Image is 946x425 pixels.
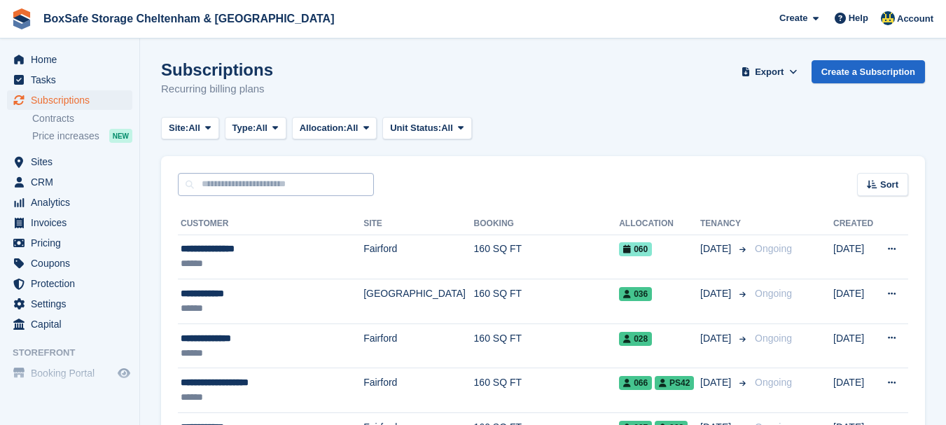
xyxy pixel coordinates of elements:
td: [DATE] [833,368,877,413]
span: Sites [31,152,115,172]
span: Unit Status: [390,121,441,135]
span: Capital [31,314,115,334]
a: menu [7,253,132,273]
span: Ongoing [755,333,792,344]
button: Export [739,60,800,83]
a: BoxSafe Storage Cheltenham & [GEOGRAPHIC_DATA] [38,7,340,30]
span: All [256,121,267,135]
span: Help [849,11,868,25]
th: Customer [178,213,363,235]
a: menu [7,363,132,383]
th: Site [363,213,473,235]
img: Kim Virabi [881,11,895,25]
a: menu [7,50,132,69]
span: Pricing [31,233,115,253]
th: Allocation [619,213,700,235]
a: Contracts [32,112,132,125]
a: menu [7,213,132,232]
a: Price increases NEW [32,128,132,144]
span: Coupons [31,253,115,273]
span: Export [755,65,784,79]
span: 036 [619,287,652,301]
span: Home [31,50,115,69]
a: menu [7,274,132,293]
td: 160 SQ FT [474,368,620,413]
button: Site: All [161,117,219,140]
button: Unit Status: All [382,117,471,140]
span: [DATE] [700,375,734,390]
a: menu [7,70,132,90]
a: menu [7,152,132,172]
span: PS42 [655,376,694,390]
span: All [188,121,200,135]
span: 028 [619,332,652,346]
span: Storefront [13,346,139,360]
button: Allocation: All [292,117,377,140]
td: 160 SQ FT [474,323,620,368]
span: All [441,121,453,135]
span: Subscriptions [31,90,115,110]
span: 060 [619,242,652,256]
th: Tenancy [700,213,749,235]
span: Invoices [31,213,115,232]
a: menu [7,314,132,334]
img: stora-icon-8386f47178a22dfd0bd8f6a31ec36ba5ce8667c1dd55bd0f319d3a0aa187defe.svg [11,8,32,29]
span: [DATE] [700,286,734,301]
a: menu [7,233,132,253]
td: [GEOGRAPHIC_DATA] [363,279,473,324]
p: Recurring billing plans [161,81,273,97]
td: Fairford [363,368,473,413]
td: Fairford [363,323,473,368]
th: Booking [474,213,620,235]
a: Create a Subscription [812,60,925,83]
span: Site: [169,121,188,135]
span: Analytics [31,193,115,212]
a: menu [7,90,132,110]
span: [DATE] [700,331,734,346]
td: [DATE] [833,235,877,279]
td: 160 SQ FT [474,279,620,324]
span: Type: [232,121,256,135]
a: menu [7,172,132,192]
span: Create [779,11,807,25]
span: Account [897,12,933,26]
span: Ongoing [755,243,792,254]
span: Tasks [31,70,115,90]
button: Type: All [225,117,286,140]
span: All [347,121,359,135]
a: menu [7,294,132,314]
a: menu [7,193,132,212]
h1: Subscriptions [161,60,273,79]
span: Sort [880,178,898,192]
span: Allocation: [300,121,347,135]
td: [DATE] [833,279,877,324]
span: Booking Portal [31,363,115,383]
div: NEW [109,129,132,143]
td: Fairford [363,235,473,279]
span: Ongoing [755,288,792,299]
span: Price increases [32,130,99,143]
td: 160 SQ FT [474,235,620,279]
th: Created [833,213,877,235]
td: [DATE] [833,323,877,368]
span: Protection [31,274,115,293]
span: 066 [619,376,652,390]
span: CRM [31,172,115,192]
a: Preview store [116,365,132,382]
span: Ongoing [755,377,792,388]
span: [DATE] [700,242,734,256]
span: Settings [31,294,115,314]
